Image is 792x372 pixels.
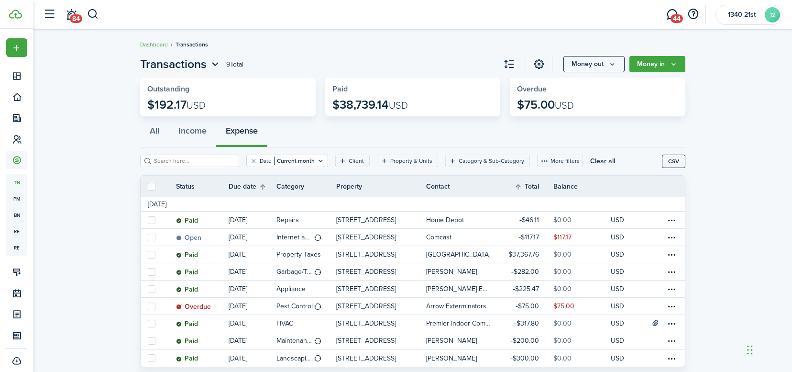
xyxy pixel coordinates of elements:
[260,157,272,165] filter-tag-label: Date
[611,212,637,228] a: USD
[445,155,530,167] filter-tag: Open filter
[6,239,27,256] a: re
[246,155,328,167] filter-tag: Open filter
[229,263,276,280] a: [DATE]
[176,349,229,367] a: Paid
[229,229,276,246] a: [DATE]
[229,336,247,346] p: [DATE]
[553,353,572,363] table-amount-description: $0.00
[6,191,27,207] a: pm
[336,232,396,242] p: [STREET_ADDRESS]
[229,301,247,311] p: [DATE]
[140,56,207,73] span: Transactions
[611,298,637,315] a: USD
[176,181,229,192] th: Status
[553,301,574,311] table-amount-description: $75.00
[229,281,276,297] a: [DATE]
[496,263,553,280] a: $282.00
[611,332,637,349] a: USD
[276,281,336,297] a: Appliance
[663,2,681,27] a: Messaging
[553,181,611,192] th: Balance
[765,7,780,23] avatar-text: 12
[629,56,685,72] button: Open menu
[377,155,438,167] filter-tag: Open filter
[496,332,553,349] a: $200.00
[426,337,477,345] table-profile-info-text: [PERSON_NAME]
[426,263,496,280] a: [PERSON_NAME]
[563,56,625,72] button: Money out
[336,332,426,349] a: [STREET_ADDRESS]
[611,215,624,225] p: USD
[553,215,572,225] table-amount-description: $0.00
[611,318,624,328] p: USD
[426,234,451,241] table-profile-info-text: Comcast
[611,229,637,246] a: USD
[276,284,306,294] table-info-title: Appliance
[744,326,792,372] div: Chat Widget
[9,10,22,19] img: TenantCloud
[229,246,276,263] a: [DATE]
[176,303,211,311] status: Overdue
[723,11,761,18] span: 1340 21st
[553,349,611,367] a: $0.00
[276,301,313,311] table-info-title: Pest Control
[555,98,574,113] span: USD
[276,315,336,332] a: HVAC
[510,353,539,363] table-amount-title: $300.00
[250,157,258,165] button: Clear filter
[276,246,336,263] a: Property Taxes
[426,181,496,192] th: Contact
[332,98,408,112] p: $38,739.14
[229,232,247,242] p: [DATE]
[426,246,496,263] a: [GEOGRAPHIC_DATA]
[332,85,494,93] widget-stats-title: Paid
[553,267,572,277] table-amount-description: $0.00
[514,181,553,192] th: Sort
[349,157,364,165] filter-tag-label: Client
[335,155,370,167] filter-tag: Open filter
[590,155,615,167] button: Clear all
[276,349,336,367] a: Landscaping
[426,303,486,310] table-profile-info-text: Arrow Exterminators
[6,223,27,239] span: re
[553,232,572,242] table-amount-description: $117.17
[336,336,396,346] p: [STREET_ADDRESS]
[336,353,396,363] p: [STREET_ADDRESS]
[553,229,611,246] a: $117.17
[553,246,611,263] a: $0.00
[229,249,247,259] p: [DATE]
[611,349,637,367] a: USD
[517,98,574,112] p: $75.00
[426,332,496,349] a: [PERSON_NAME]
[276,353,313,363] table-info-title: Landscaping
[176,338,198,345] status: Paid
[336,301,396,311] p: [STREET_ADDRESS]
[6,207,27,223] a: bn
[276,318,293,328] table-info-title: HVAC
[496,281,553,297] a: $225.47
[553,298,611,315] a: $75.00
[553,281,611,297] a: $0.00
[176,212,229,228] a: Paid
[336,246,426,263] a: [STREET_ADDRESS]
[611,232,624,242] p: USD
[6,174,27,191] span: tn
[229,332,276,349] a: [DATE]
[70,14,82,23] span: 84
[426,268,477,276] table-profile-info-text: [PERSON_NAME]
[553,315,611,332] a: $0.00
[553,336,572,346] table-amount-description: $0.00
[611,263,637,280] a: USD
[426,355,477,362] table-profile-info-text: [PERSON_NAME]
[516,301,539,311] table-amount-title: $75.00
[514,318,539,328] table-amount-title: $317.80
[176,286,198,293] status: Paid
[62,2,80,27] a: Notifications
[662,155,685,168] button: CSV
[519,215,539,225] table-amount-title: $46.11
[426,251,490,259] table-profile-info-text: [GEOGRAPHIC_DATA]
[611,284,624,294] p: USD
